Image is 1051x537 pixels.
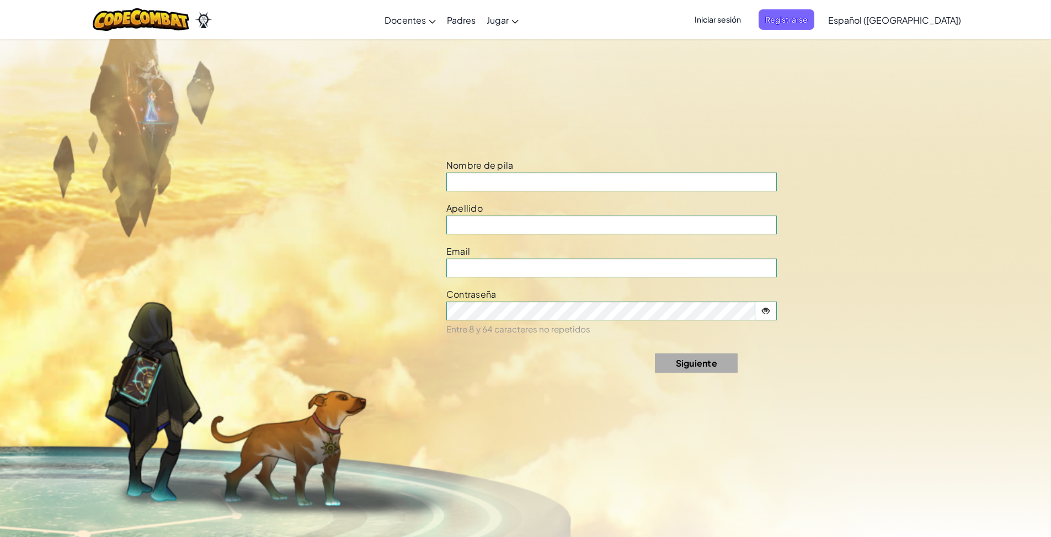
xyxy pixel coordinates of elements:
[481,5,524,35] a: Jugar
[655,353,738,373] button: Siguiente
[828,14,961,26] span: Español ([GEOGRAPHIC_DATA])
[446,324,590,334] small: Entre 8 y 64 caracteres no repetidos
[759,9,814,30] button: Registrarse
[487,14,509,26] span: Jugar
[379,5,441,35] a: Docentes
[446,246,470,256] span: Email
[441,5,481,35] a: Padres
[385,14,426,26] span: Docentes
[446,160,514,170] span: Nombre de pila
[93,8,189,31] img: CodeCombat logo
[688,9,748,30] button: Iniciar sesión
[446,203,483,213] span: Apellido
[823,5,967,35] a: Español ([GEOGRAPHIC_DATA])
[446,289,497,299] span: Contraseña
[195,12,212,28] img: Ozaria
